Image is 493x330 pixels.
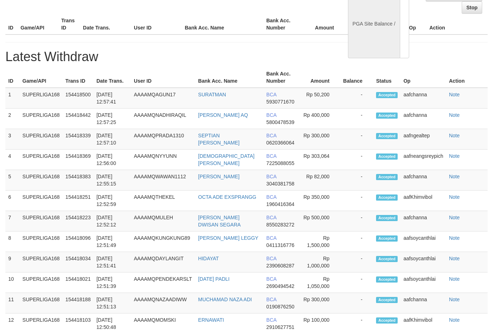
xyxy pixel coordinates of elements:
h1: Latest Withdraw [5,50,488,64]
th: Balance [345,14,382,35]
td: - [340,150,374,170]
td: - [340,211,374,232]
a: [PERSON_NAME] DWISAN SEGARA [198,215,241,228]
span: Accepted [376,297,398,303]
td: SUPERLIGA168 [19,211,63,232]
td: SUPERLIGA168 [19,109,63,129]
a: Note [449,153,460,159]
td: [DATE] 12:56:00 [94,150,131,170]
th: ID [5,14,18,35]
th: Bank Acc. Name [182,14,263,35]
td: [DATE] 12:52:12 [94,211,131,232]
td: 154418096 [63,232,94,252]
td: SUPERLIGA168 [19,150,63,170]
td: SUPERLIGA168 [19,129,63,150]
a: Note [449,297,460,302]
td: aafchanna [401,109,446,129]
span: Accepted [376,174,398,180]
td: AAAAMQMULEH [131,211,195,232]
span: Accepted [376,215,398,221]
td: aafchanna [401,88,446,109]
th: User ID [131,14,182,35]
a: Note [449,174,460,179]
a: Note [449,92,460,97]
td: AAAAMQWAWAN1112 [131,170,195,191]
td: [DATE] 12:57:25 [94,109,131,129]
span: BCA [266,174,276,179]
td: Rp 1,500,000 [299,232,340,252]
a: Note [449,133,460,138]
td: AAAAMQDAYLANGIT [131,252,195,272]
th: Status [373,67,401,88]
td: SUPERLIGA168 [19,232,63,252]
td: [DATE] 12:57:41 [94,88,131,109]
td: AAAAMQNADHIRAQIL [131,109,195,129]
span: BCA [266,194,276,200]
td: aafsoycanthlai [401,252,446,272]
td: 10 [5,272,19,293]
span: BCA [266,256,276,261]
td: - [340,191,374,211]
th: ID [5,67,19,88]
a: Note [449,194,460,200]
td: 154418021 [63,272,94,293]
span: BCA [266,133,276,138]
td: 4 [5,150,19,170]
span: BCA [266,215,276,220]
a: [PERSON_NAME] [198,174,240,179]
span: Accepted [376,276,398,283]
td: - [340,232,374,252]
td: - [340,272,374,293]
td: SUPERLIGA168 [19,293,63,313]
td: 8 [5,232,19,252]
td: AAAAMQTHEKEL [131,191,195,211]
span: BCA [266,92,276,97]
td: aafneangsreypich [401,150,446,170]
td: 11 [5,293,19,313]
th: Game/API [19,67,63,88]
span: 1960416364 [266,201,294,207]
th: Bank Acc. Name [195,67,263,88]
span: 7225088055 [266,160,294,166]
td: 5 [5,170,19,191]
th: User ID [131,67,195,88]
span: 5930771670 [266,99,294,105]
span: 3040381758 [266,181,294,187]
td: Rp 350,000 [299,191,340,211]
span: 5800478539 [266,119,294,125]
td: 7 [5,211,19,232]
td: - [340,109,374,129]
td: Rp 300,000 [299,129,340,150]
span: Accepted [376,317,398,324]
td: Rp 1,000,000 [299,252,340,272]
td: 6 [5,191,19,211]
td: 2 [5,109,19,129]
td: 154418339 [63,129,94,150]
td: 154418500 [63,88,94,109]
span: 8550283272 [266,222,294,228]
td: - [340,252,374,272]
th: Action [426,14,488,35]
a: [DEMOGRAPHIC_DATA][PERSON_NAME] [198,153,255,166]
span: BCA [266,235,276,241]
span: BCA [266,317,276,323]
td: AAAAMQNYYUNN [131,150,195,170]
a: Note [449,235,460,241]
th: Trans ID [63,67,94,88]
td: 154418383 [63,170,94,191]
td: [DATE] 12:57:10 [94,129,131,150]
td: aafchanna [401,293,446,313]
td: [DATE] 12:52:59 [94,191,131,211]
td: [DATE] 12:51:39 [94,272,131,293]
span: Accepted [376,153,398,160]
span: BCA [266,112,276,118]
span: 2390608287 [266,263,294,269]
th: Amount [304,14,345,35]
th: Trans ID [58,14,80,35]
td: aafKhimvibol [401,191,446,211]
td: 154418223 [63,211,94,232]
td: aafngealtep [401,129,446,150]
a: Stop [462,1,482,14]
a: Note [449,215,460,220]
td: - [340,129,374,150]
